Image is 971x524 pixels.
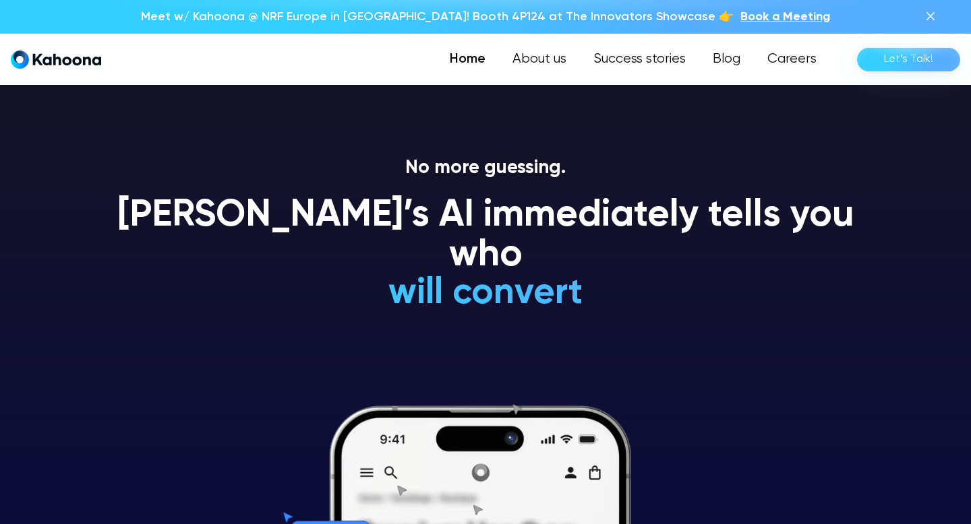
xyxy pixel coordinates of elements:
h1: [PERSON_NAME]’s AI immediately tells you who [101,196,870,276]
a: Book a Meeting [740,8,830,26]
a: home [11,50,101,69]
div: Let’s Talk! [884,48,933,70]
a: Blog [699,46,754,73]
a: About us [499,46,580,73]
a: Success stories [580,46,699,73]
p: Meet w/ Kahoona @ NRF Europe in [GEOGRAPHIC_DATA]! Booth 4P124 at The Innovators Showcase 👉 [141,8,734,26]
span: Book a Meeting [740,11,830,23]
h1: will convert [287,273,684,313]
a: Careers [754,46,830,73]
p: No more guessing. [101,157,870,180]
a: Home [436,46,499,73]
a: Let’s Talk! [857,48,960,71]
